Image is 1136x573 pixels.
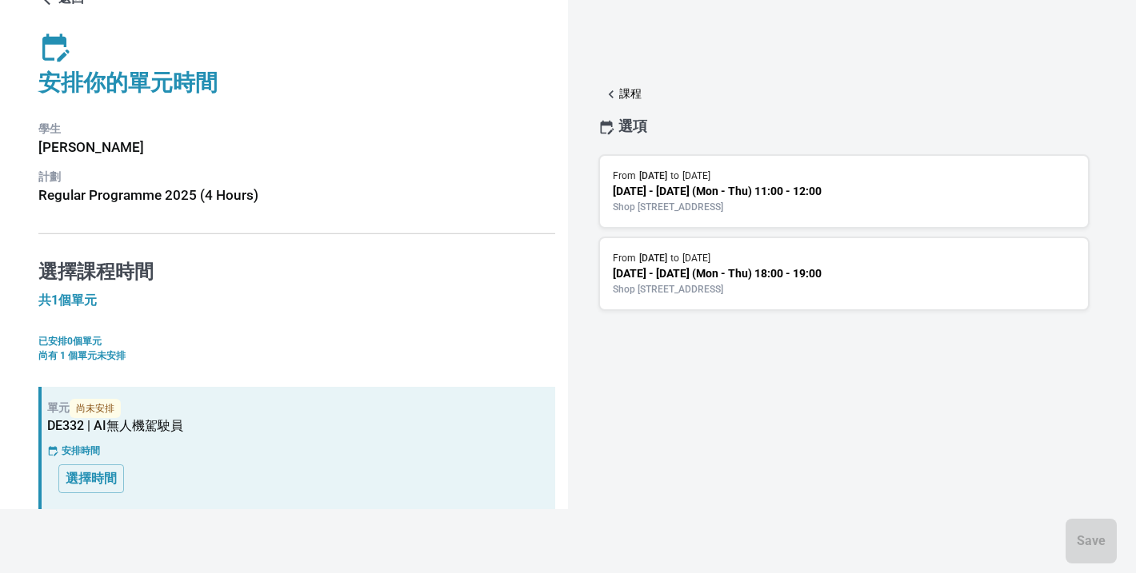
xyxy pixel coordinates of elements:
[70,399,121,418] span: 尚未安排
[38,69,555,97] h4: 安排你的單元時間
[639,169,667,183] p: [DATE]
[47,418,555,434] h5: DE332 | AI無人機駕駛員
[613,183,1075,200] p: [DATE] - [DATE] (Mon - Thu) 11:00 - 12:00
[613,282,1075,296] p: Shop [STREET_ADDRESS]
[38,121,555,137] p: 學生
[670,169,679,183] p: to
[670,251,679,265] p: to
[38,260,555,284] h4: 選擇課程時間
[38,137,555,158] h6: [PERSON_NAME]
[47,399,555,418] p: 單元
[38,334,555,348] p: 已安排0個單元
[613,200,1075,214] p: Shop [STREET_ADDRESS]
[613,169,636,183] p: From
[38,185,555,206] h6: Regular Programme 2025 (4 Hours)
[598,83,646,105] button: 課程
[38,348,555,363] p: 尚有 1 個單元未安排
[613,251,636,265] p: From
[619,86,642,102] p: 課程
[66,469,117,488] p: 選擇時間
[58,464,124,493] button: 選擇時間
[618,116,647,138] p: 選項
[62,444,100,458] p: 安排時間
[38,292,555,308] h5: 共1個單元
[682,251,710,265] p: [DATE]
[38,169,555,185] p: 計劃
[639,251,667,265] p: [DATE]
[613,265,1075,282] p: [DATE] - [DATE] (Mon - Thu) 18:00 - 19:00
[682,169,710,183] p: [DATE]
